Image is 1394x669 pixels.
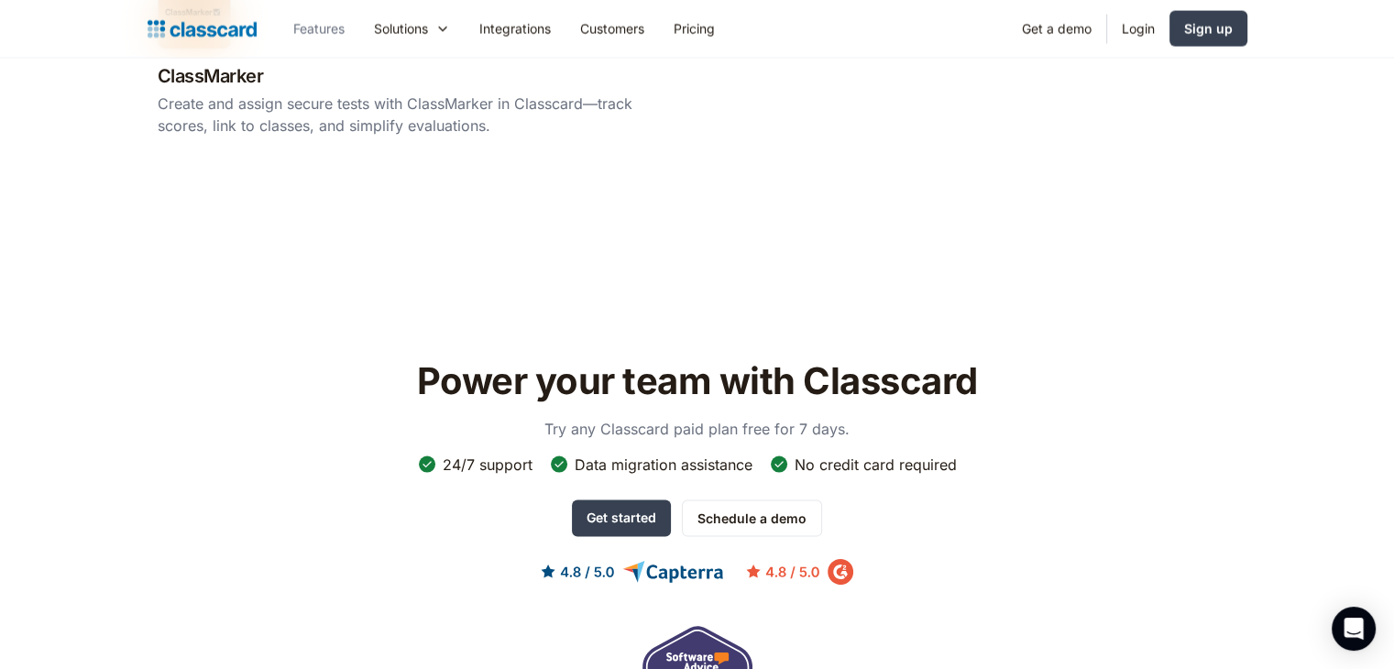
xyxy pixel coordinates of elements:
a: Pricing [659,8,730,49]
a: Customers [565,8,659,49]
div: Create and assign secure tests with ClassMarker in Classcard—track scores, link to classes, and s... [158,93,673,137]
div: Solutions [374,19,428,38]
a: Login [1107,8,1169,49]
div: No credit card required [795,455,957,475]
a: home [148,16,257,42]
div: Open Intercom Messenger [1332,607,1376,651]
a: Schedule a demo [682,500,822,537]
div: 24/7 support [443,455,532,475]
a: Integrations [465,8,565,49]
h3: ClassMarker [158,60,264,93]
div: Sign up [1184,19,1233,38]
div: Data migration assistance [575,455,752,475]
a: Features [279,8,359,49]
div: Solutions [359,8,465,49]
a: Sign up [1169,11,1247,47]
h2: Power your team with Classcard [406,359,988,403]
a: Get started [572,500,671,537]
a: Get a demo [1007,8,1106,49]
p: Try any Classcard paid plan free for 7 days. [514,418,881,440]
